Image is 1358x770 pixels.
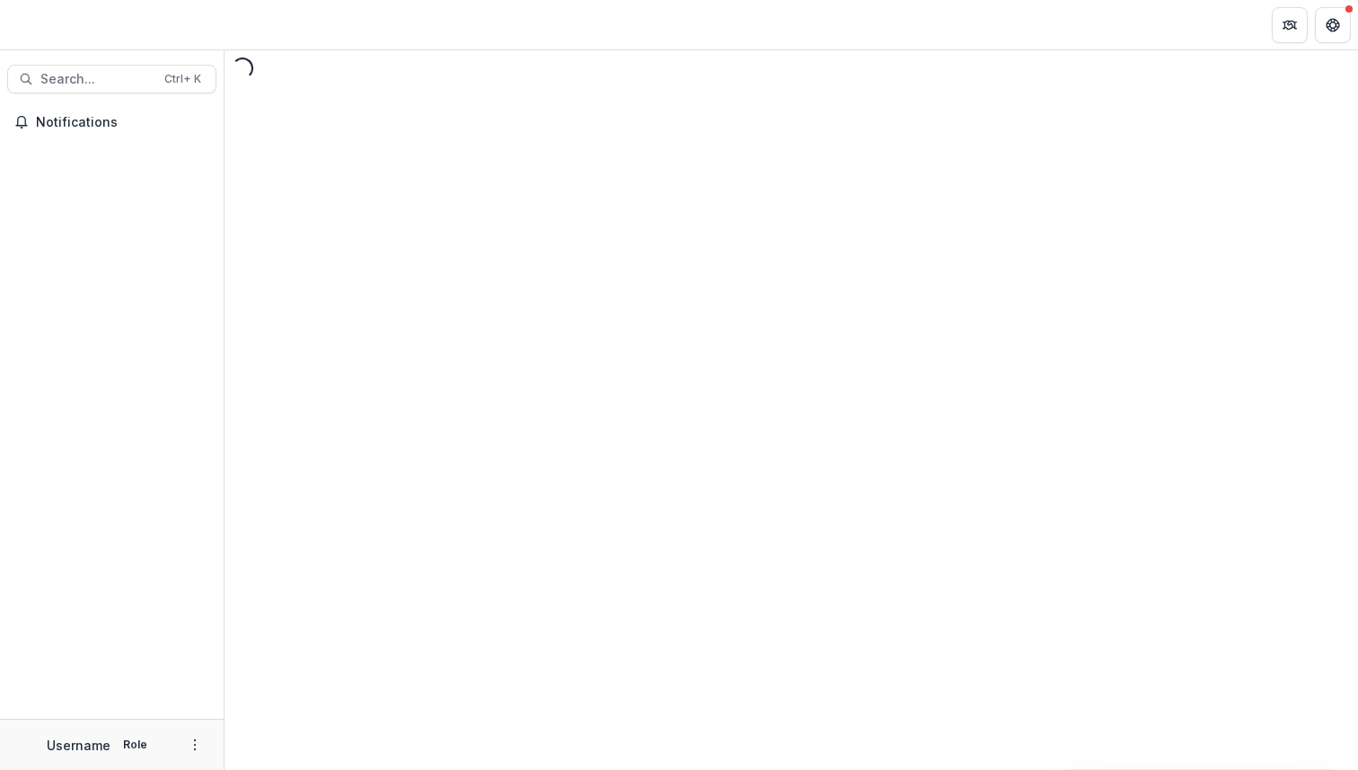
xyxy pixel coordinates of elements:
button: Partners [1272,7,1308,43]
p: Username [47,736,110,755]
p: Role [118,737,153,753]
button: Get Help [1315,7,1351,43]
span: Search... [40,72,154,87]
div: Ctrl + K [161,69,205,89]
span: Notifications [36,115,209,130]
button: Notifications [7,108,216,137]
button: More [184,734,206,756]
button: Search... [7,65,216,93]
